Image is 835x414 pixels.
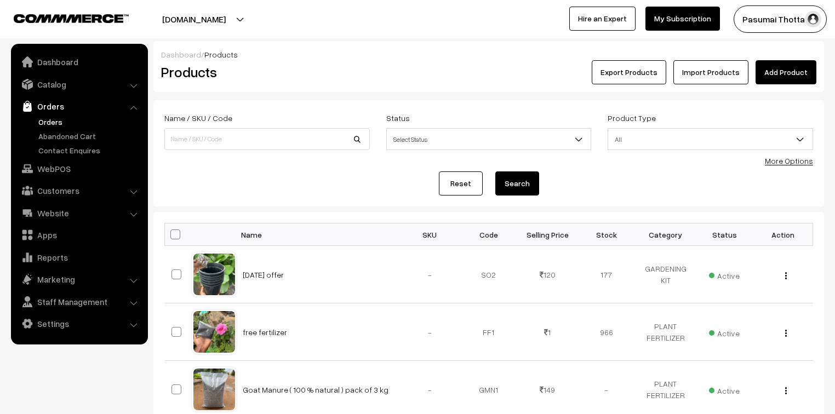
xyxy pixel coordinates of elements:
[577,246,636,303] td: 177
[14,203,144,223] a: Website
[608,130,813,149] span: All
[161,49,816,60] div: /
[36,130,144,142] a: Abandoned Cart
[785,387,787,394] img: Menu
[14,159,144,179] a: WebPOS
[14,52,144,72] a: Dashboard
[495,171,539,196] button: Search
[36,145,144,156] a: Contact Enquires
[709,267,740,281] span: Active
[243,270,284,279] a: [DATE] offer
[14,181,144,200] a: Customers
[673,60,748,84] a: Import Products
[695,223,754,246] th: Status
[756,60,816,84] a: Add Product
[439,171,483,196] a: Reset
[236,223,401,246] th: Name
[243,327,287,337] a: free fertilizer
[577,303,636,361] td: 966
[243,385,388,394] a: Goat Manure ( 100 % natural ) pack of 3 kg
[204,50,238,59] span: Products
[14,269,144,289] a: Marketing
[459,303,518,361] td: FF1
[164,128,370,150] input: Name / SKU / Code
[765,156,813,165] a: More Options
[754,223,813,246] th: Action
[124,5,264,33] button: [DOMAIN_NAME]
[161,64,369,81] h2: Products
[518,303,577,361] td: 1
[387,130,591,149] span: Select Status
[164,112,232,124] label: Name / SKU / Code
[14,74,144,94] a: Catalog
[785,272,787,279] img: Menu
[709,325,740,339] span: Active
[636,246,695,303] td: GARDENING KIT
[14,225,144,245] a: Apps
[161,50,201,59] a: Dashboard
[14,96,144,116] a: Orders
[518,246,577,303] td: 120
[592,60,666,84] button: Export Products
[577,223,636,246] th: Stock
[14,11,110,24] a: COMMMERCE
[36,116,144,128] a: Orders
[518,223,577,246] th: Selling Price
[14,292,144,312] a: Staff Management
[14,14,129,22] img: COMMMERCE
[709,382,740,396] span: Active
[805,11,821,27] img: user
[608,112,656,124] label: Product Type
[386,128,592,150] span: Select Status
[386,112,410,124] label: Status
[14,248,144,267] a: Reports
[401,246,460,303] td: -
[636,303,695,361] td: PLANT FERTILIZER
[14,314,144,334] a: Settings
[401,303,460,361] td: -
[459,223,518,246] th: Code
[608,128,813,150] span: All
[645,7,720,31] a: My Subscription
[785,330,787,337] img: Menu
[734,5,827,33] button: Pasumai Thotta…
[459,246,518,303] td: SO2
[569,7,636,31] a: Hire an Expert
[401,223,460,246] th: SKU
[636,223,695,246] th: Category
